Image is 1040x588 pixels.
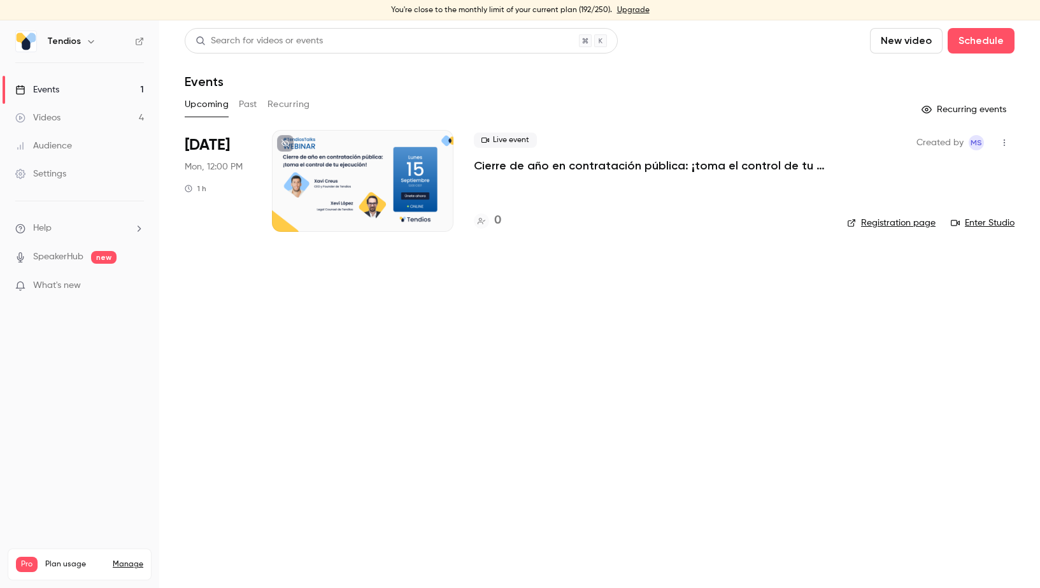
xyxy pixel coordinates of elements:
a: Upgrade [617,5,650,15]
button: Upcoming [185,94,229,115]
button: New video [870,28,943,54]
button: Past [239,94,257,115]
span: Plan usage [45,559,105,570]
span: Created by [916,135,964,150]
span: Mon, 12:00 PM [185,161,243,173]
div: Events [15,83,59,96]
a: SpeakerHub [33,250,83,264]
img: Tendios [16,31,36,52]
div: Videos [15,111,61,124]
a: Enter Studio [951,217,1015,229]
div: Settings [15,168,66,180]
h6: Tendios [47,35,81,48]
h1: Events [185,74,224,89]
a: Cierre de año en contratación pública: ¡toma el control de tu ejecución! [474,158,827,173]
span: Help [33,222,52,235]
span: Maria Serra [969,135,984,150]
span: What's new [33,279,81,292]
div: Sep 15 Mon, 12:00 PM (Europe/Madrid) [185,130,252,232]
div: Search for videos or events [196,34,323,48]
button: Recurring [267,94,310,115]
button: Recurring events [916,99,1015,120]
div: Audience [15,140,72,152]
button: Schedule [948,28,1015,54]
div: 1 h [185,183,206,194]
span: [DATE] [185,135,230,155]
a: Manage [113,559,143,570]
h4: 0 [494,212,501,229]
li: help-dropdown-opener [15,222,144,235]
span: MS [971,135,982,150]
a: 0 [474,212,501,229]
span: Live event [474,133,537,148]
a: Registration page [847,217,936,229]
span: new [91,251,117,264]
span: Pro [16,557,38,572]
